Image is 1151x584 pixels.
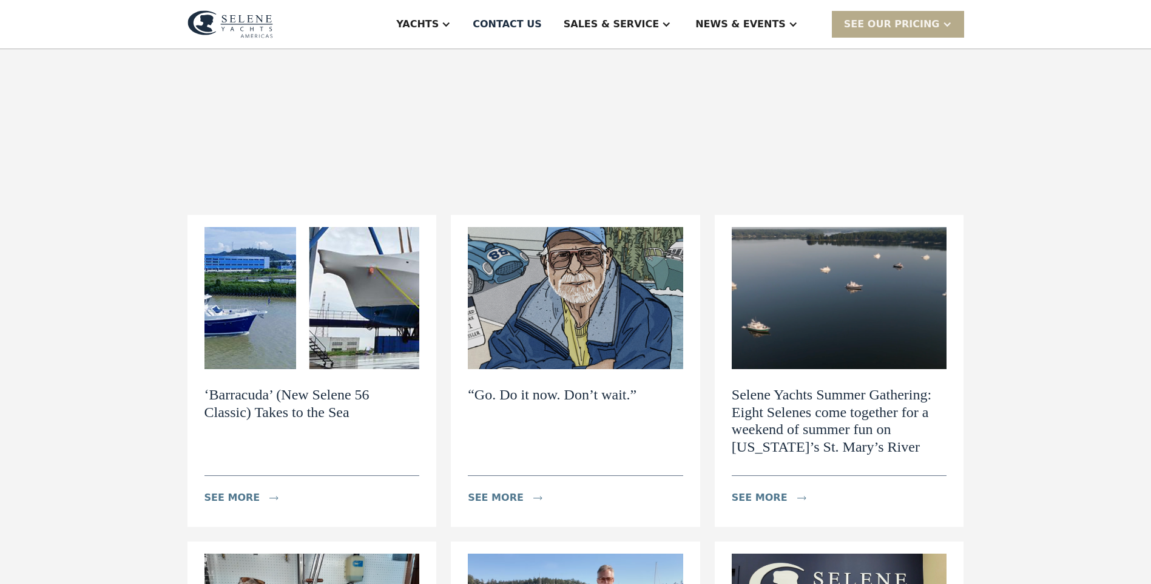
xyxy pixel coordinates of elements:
[732,227,947,369] img: Selene Yachts Summer Gathering: Eight Selenes come together for a weekend of summer fun on Maryla...
[187,215,437,527] a: ‘Barracuda’ (New Selene 56 Classic) Takes to the Sea‘Barracuda’ (New Selene 56 Classic) Takes to ...
[204,386,420,421] h2: ‘Barracuda’ (New Selene 56 Classic) Takes to the Sea
[533,496,542,500] img: icon
[204,491,260,505] div: see more
[451,215,700,527] a: “Go. Do it now. Don’t wait.” “Go. Do it now. Don’t wait.”see moreicon
[715,215,964,527] a: Selene Yachts Summer Gathering: Eight Selenes come together for a weekend of summer fun on Maryla...
[732,386,947,456] h2: Selene Yachts Summer Gathering: Eight Selenes come together for a weekend of summer fun on [US_ST...
[797,496,806,500] img: icon
[468,227,683,369] img: “Go. Do it now. Don’t wait.”
[844,17,940,32] div: SEE Our Pricing
[732,491,788,505] div: see more
[204,227,420,369] img: ‘Barracuda’ (New Selene 56 Classic) Takes to the Sea
[269,496,278,500] img: icon
[564,17,659,32] div: Sales & Service
[473,17,542,32] div: Contact US
[695,17,786,32] div: News & EVENTS
[396,17,439,32] div: Yachts
[468,386,636,404] h2: “Go. Do it now. Don’t wait.”
[468,491,524,505] div: see more
[187,10,273,38] img: logo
